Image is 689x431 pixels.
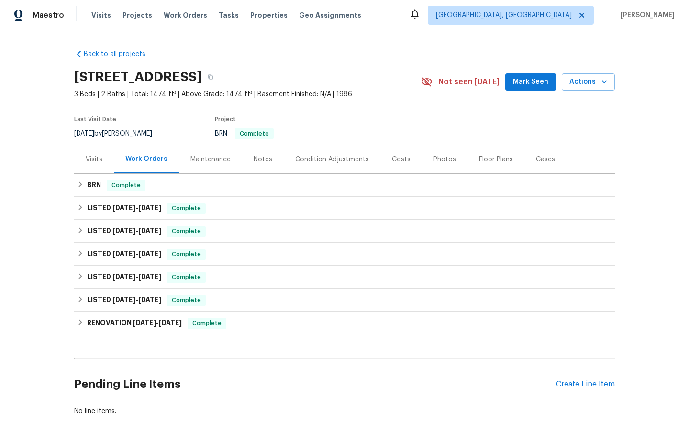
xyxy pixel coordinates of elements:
[189,318,225,328] span: Complete
[138,273,161,280] span: [DATE]
[112,273,135,280] span: [DATE]
[617,11,675,20] span: [PERSON_NAME]
[74,130,94,137] span: [DATE]
[112,250,135,257] span: [DATE]
[74,289,615,312] div: LISTED [DATE]-[DATE]Complete
[74,407,615,416] div: No line items.
[569,76,607,88] span: Actions
[168,204,205,213] span: Complete
[138,296,161,303] span: [DATE]
[112,204,161,211] span: -
[168,227,205,236] span: Complete
[168,250,205,259] span: Complete
[138,227,161,234] span: [DATE]
[87,295,161,306] h6: LISTED
[112,227,161,234] span: -
[122,11,152,20] span: Projects
[74,49,166,59] a: Back to all projects
[219,12,239,19] span: Tasks
[112,250,161,257] span: -
[133,319,182,326] span: -
[87,272,161,283] h6: LISTED
[112,296,161,303] span: -
[138,250,161,257] span: [DATE]
[112,273,161,280] span: -
[74,220,615,243] div: LISTED [DATE]-[DATE]Complete
[562,73,615,91] button: Actions
[33,11,64,20] span: Maestro
[133,319,156,326] span: [DATE]
[164,11,207,20] span: Work Orders
[138,204,161,211] span: [DATE]
[74,312,615,335] div: RENOVATION [DATE]-[DATE]Complete
[168,272,205,282] span: Complete
[433,155,456,164] div: Photos
[125,154,167,164] div: Work Orders
[87,318,182,329] h6: RENOVATION
[202,68,219,86] button: Copy Address
[74,90,421,99] span: 3 Beds | 2 Baths | Total: 1474 ft² | Above Grade: 1474 ft² | Basement Finished: N/A | 1986
[87,226,161,237] h6: LISTED
[215,130,274,137] span: BRN
[74,174,615,197] div: BRN Complete
[159,319,182,326] span: [DATE]
[74,243,615,266] div: LISTED [DATE]-[DATE]Complete
[392,155,411,164] div: Costs
[479,155,513,164] div: Floor Plans
[74,128,164,139] div: by [PERSON_NAME]
[436,11,572,20] span: [GEOGRAPHIC_DATA], [GEOGRAPHIC_DATA]
[74,116,116,122] span: Last Visit Date
[536,155,555,164] div: Cases
[74,72,202,82] h2: [STREET_ADDRESS]
[87,249,161,260] h6: LISTED
[86,155,102,164] div: Visits
[250,11,288,20] span: Properties
[91,11,111,20] span: Visits
[254,155,272,164] div: Notes
[112,296,135,303] span: [DATE]
[74,362,556,407] h2: Pending Line Items
[87,180,101,191] h6: BRN
[74,266,615,289] div: LISTED [DATE]-[DATE]Complete
[299,11,361,20] span: Geo Assignments
[168,295,205,305] span: Complete
[112,227,135,234] span: [DATE]
[112,204,135,211] span: [DATE]
[556,380,615,389] div: Create Line Item
[108,181,144,190] span: Complete
[438,77,500,87] span: Not seen [DATE]
[295,155,369,164] div: Condition Adjustments
[513,76,548,88] span: Mark Seen
[87,203,161,214] h6: LISTED
[215,116,236,122] span: Project
[236,131,273,136] span: Complete
[505,73,556,91] button: Mark Seen
[190,155,231,164] div: Maintenance
[74,197,615,220] div: LISTED [DATE]-[DATE]Complete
